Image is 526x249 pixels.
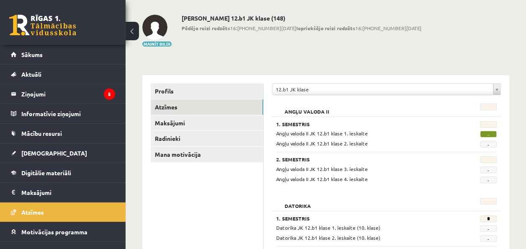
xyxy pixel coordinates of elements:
[21,208,44,216] span: Atzīmes
[21,84,115,104] legend: Ziņojumi
[276,156,458,162] h3: 2. Semestris
[480,166,497,173] span: -
[11,163,115,182] a: Digitālie materiāli
[11,222,115,241] a: Motivācijas programma
[21,183,115,202] legend: Maksājumi
[151,115,263,131] a: Maksājumi
[21,51,43,58] span: Sākums
[276,234,380,241] span: Datorika JK 12.b1 klase 2. ieskaite (10. klase)
[21,70,41,78] span: Aktuāli
[276,84,490,95] span: 12.b1 JK klase
[276,215,458,221] h3: 1. Semestris
[11,143,115,163] a: [DEMOGRAPHIC_DATA]
[11,202,115,222] a: Atzīmes
[11,104,115,123] a: Informatīvie ziņojumi
[151,83,263,99] a: Profils
[276,140,368,147] span: Angļu valoda II JK 12.b1 klase 2. ieskaite
[151,131,263,146] a: Radinieki
[151,99,263,115] a: Atzīmes
[11,65,115,84] a: Aktuāli
[21,104,115,123] legend: Informatīvie ziņojumi
[276,166,368,172] span: Angļu valoda II JK 12.b1 klase 3. ieskaite
[480,141,497,148] span: -
[21,169,71,176] span: Digitālie materiāli
[11,84,115,104] a: Ziņojumi5
[21,130,62,137] span: Mācību resursi
[276,104,338,112] h2: Angļu valoda II
[142,41,172,47] button: Mainīt bildi
[272,84,500,95] a: 12.b1 JK klase
[11,45,115,64] a: Sākums
[21,228,87,236] span: Motivācijas programma
[182,15,421,22] h2: [PERSON_NAME] 12.b1 JK klase (148)
[9,15,76,36] a: Rīgas 1. Tālmācības vidusskola
[182,24,421,32] span: 16:[PHONE_NUMBER][DATE] 16:[PHONE_NUMBER][DATE]
[11,124,115,143] a: Mācību resursi
[276,198,319,206] h2: Datorika
[296,25,355,31] b: Iepriekšējo reizi redzēts
[151,147,263,162] a: Mana motivācija
[480,176,497,183] span: -
[276,224,380,231] span: Datorika JK 12.b1 klase 1. ieskaite (10. klase)
[276,130,368,137] span: Angļu valoda II JK 12.b1 klase 1. ieskaite
[480,225,497,232] span: -
[182,25,230,31] b: Pēdējo reizi redzēts
[276,121,458,127] h3: 1. Semestris
[480,235,497,242] span: -
[480,131,497,137] span: -
[11,183,115,202] a: Maksājumi
[276,176,368,182] span: Angļu valoda II JK 12.b1 klase 4. ieskaite
[104,88,115,100] i: 5
[21,149,87,157] span: [DEMOGRAPHIC_DATA]
[142,15,167,40] img: Krista Herbsta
